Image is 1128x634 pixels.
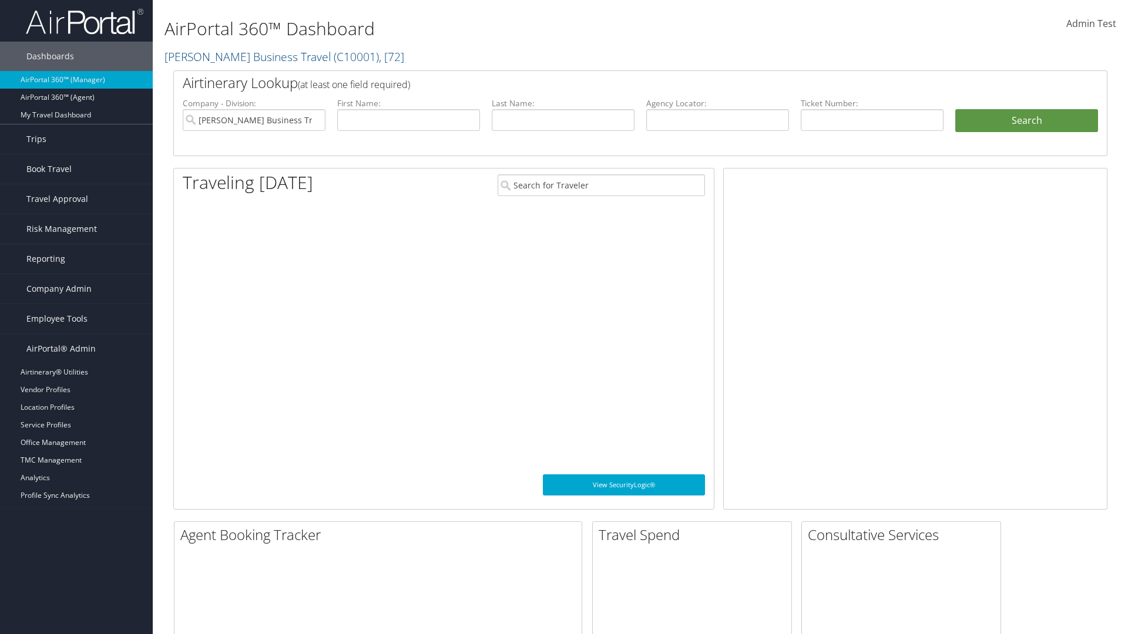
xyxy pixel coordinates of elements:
span: , [ 72 ] [379,49,404,65]
label: Agency Locator: [646,97,789,109]
h2: Airtinerary Lookup [183,73,1020,93]
label: Last Name: [492,97,634,109]
h1: Traveling [DATE] [183,170,313,195]
span: ( C10001 ) [334,49,379,65]
label: First Name: [337,97,480,109]
a: [PERSON_NAME] Business Travel [164,49,404,65]
a: Admin Test [1066,6,1116,42]
h2: Consultative Services [808,525,1001,545]
span: Dashboards [26,42,74,71]
span: Reporting [26,244,65,274]
span: Company Admin [26,274,92,303]
span: Risk Management [26,214,97,244]
h1: AirPortal 360™ Dashboard [164,16,799,41]
a: View SecurityLogic® [543,474,705,495]
span: (at least one field required) [298,78,410,91]
input: Search for Traveler [498,174,705,196]
button: Search [955,109,1098,133]
span: Trips [26,124,46,154]
span: Employee Tools [26,304,88,333]
label: Company - Division: [183,97,325,109]
h2: Travel Spend [599,525,791,545]
img: airportal-logo.png [26,8,143,35]
span: Travel Approval [26,184,88,214]
label: Ticket Number: [801,97,944,109]
span: Book Travel [26,154,72,184]
span: AirPortal® Admin [26,334,96,363]
span: Admin Test [1066,17,1116,30]
h2: Agent Booking Tracker [180,525,582,545]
